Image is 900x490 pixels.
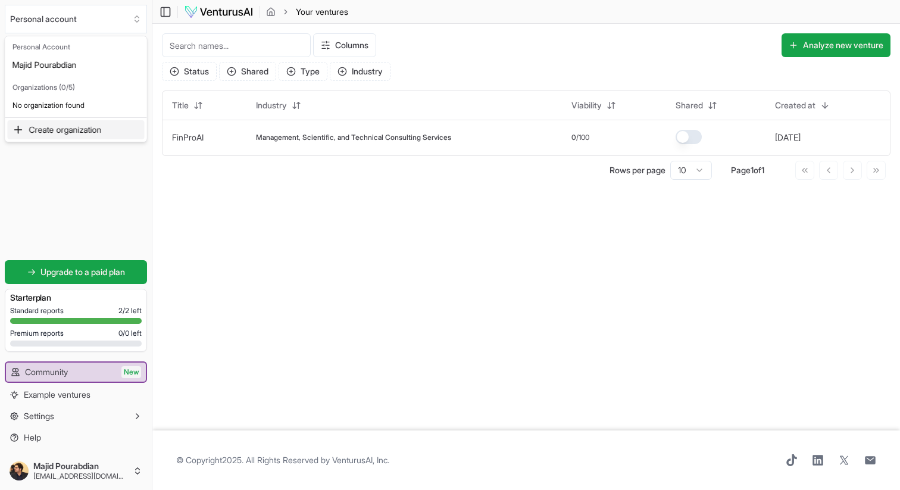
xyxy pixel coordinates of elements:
[8,39,145,55] div: Personal Account
[8,55,145,74] div: Majid Pourabdian
[8,79,145,96] div: Organizations (0/5)
[8,96,145,115] p: No organization found
[5,118,147,142] div: Suggestions
[8,120,145,139] div: Create organization
[5,36,147,117] div: Suggestions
